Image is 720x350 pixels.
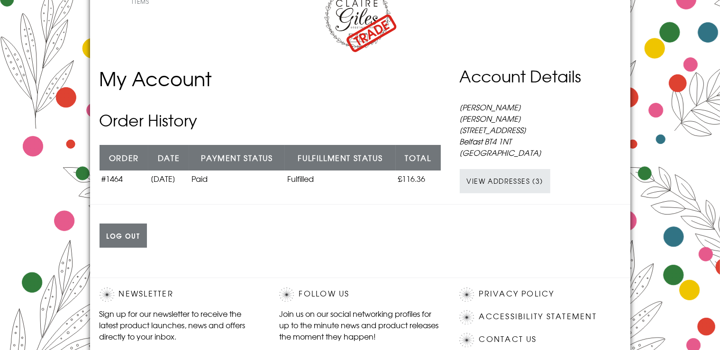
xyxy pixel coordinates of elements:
p: Sign up for our newsletter to receive the latest product launches, news and offers directly to yo... [100,308,261,342]
td: [DATE] [148,171,189,187]
td: Fulfilled [285,171,395,187]
td: £116.36 [396,171,441,187]
a: Privacy Policy [479,287,554,300]
p: Join us on our social networking profiles for up to the minute news and product releases the mome... [279,308,440,342]
a: Accessibility Statement [479,310,597,323]
a: Log out [100,224,147,248]
h2: Order History [100,108,441,132]
h1: My Account [100,64,441,93]
a: Contact Us [479,333,537,346]
th: Payment Status [189,145,285,171]
h2: Follow Us [279,287,440,302]
h2: Newsletter [100,287,261,302]
th: Fulfillment Status [285,145,395,171]
th: Total [396,145,441,171]
th: Order [100,145,149,171]
a: View Addresses (3) [460,169,550,193]
p: [PERSON_NAME] [PERSON_NAME] [STREET_ADDRESS] Belfast BT4 1NT [GEOGRAPHIC_DATA] [460,101,621,158]
h2: Account Details [460,64,621,88]
a: #1464 [102,173,123,184]
td: Paid [189,171,285,187]
th: Date [148,145,189,171]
